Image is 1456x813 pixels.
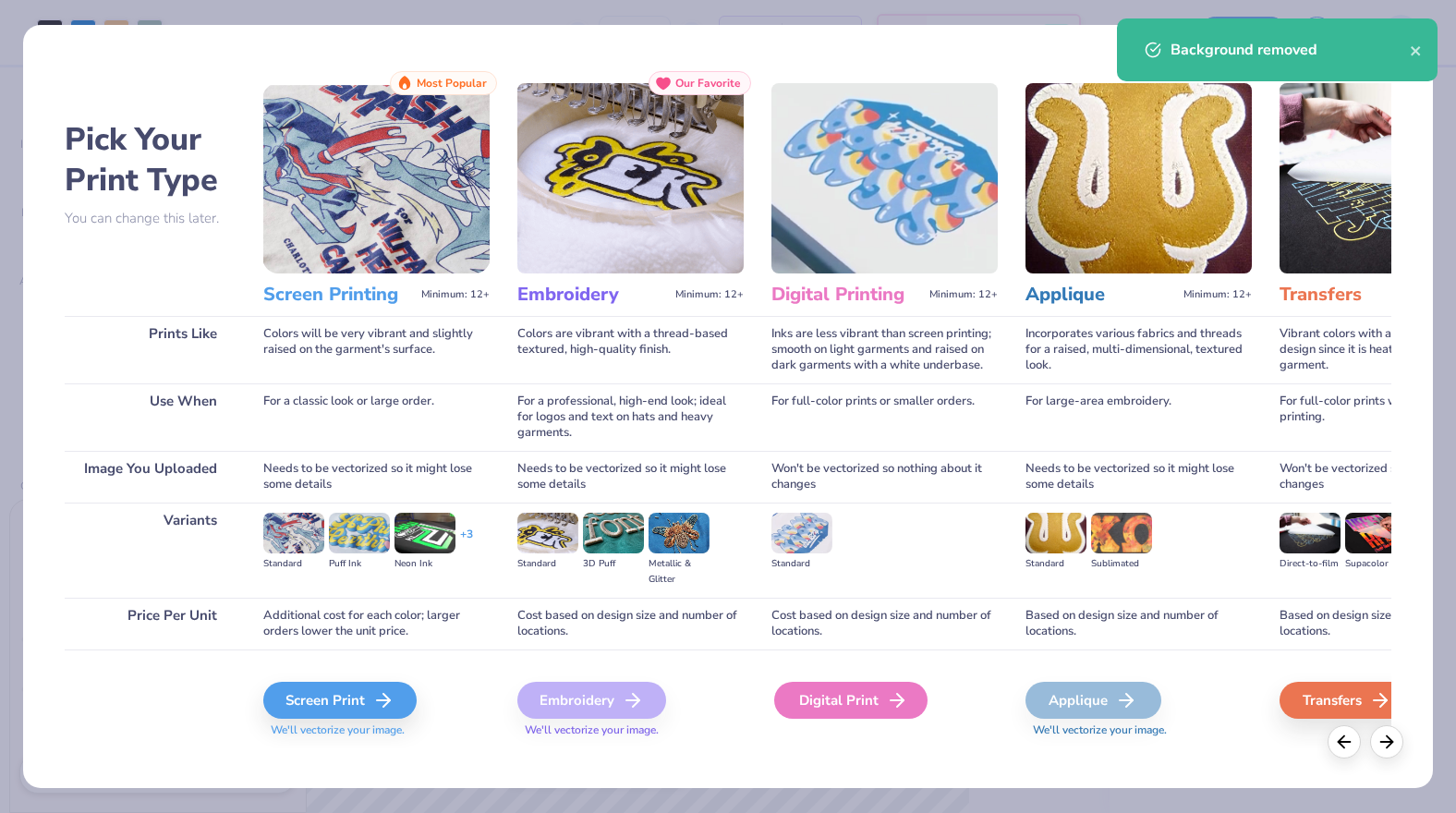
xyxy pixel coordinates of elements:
h3: Screen Printing [263,283,414,307]
div: Price Per Unit [65,598,236,649]
img: Puff Ink [329,513,390,553]
img: Metallic & Glitter [649,513,710,553]
div: Inks are less vibrant than screen printing; smooth on light garments and raised on dark garments ... [771,316,998,383]
img: Standard [263,513,324,553]
img: Digital Printing [771,83,998,273]
div: Standard [517,556,578,572]
div: Cost based on design size and number of locations. [517,598,744,649]
div: Additional cost for each color; larger orders lower the unit price. [263,598,490,649]
img: Screen Printing [263,83,490,273]
span: Our Favorite [675,77,741,90]
button: close [1410,39,1423,61]
div: Incorporates various fabrics and threads for a raised, multi-dimensional, textured look. [1025,316,1252,383]
div: For a classic look or large order. [263,383,490,451]
img: Embroidery [517,83,744,273]
span: Minimum: 12+ [929,288,998,301]
div: Colors are vibrant with a thread-based textured, high-quality finish. [517,316,744,383]
span: Minimum: 12+ [421,288,490,301]
div: Image You Uploaded [65,451,236,503]
div: For large-area embroidery. [1025,383,1252,451]
h2: Pick Your Print Type [65,119,236,200]
div: Supacolor [1345,556,1406,572]
span: We'll vectorize your image. [517,722,744,738]
h3: Embroidery [517,283,668,307]
div: For a professional, high-end look; ideal for logos and text on hats and heavy garments. [517,383,744,451]
img: 3D Puff [583,513,644,553]
div: Use When [65,383,236,451]
h3: Transfers [1280,283,1430,307]
div: Embroidery [517,682,666,719]
div: Prints Like [65,316,236,383]
span: We'll vectorize your image. [263,722,490,738]
div: Needs to be vectorized so it might lose some details [263,451,490,503]
div: For full-color prints or smaller orders. [771,383,998,451]
img: Standard [1025,513,1086,553]
img: Direct-to-film [1280,513,1341,553]
div: Standard [771,556,832,572]
img: Supacolor [1345,513,1406,553]
span: Most Popular [417,77,487,90]
div: Neon Ink [394,556,455,572]
h3: Applique [1025,283,1176,307]
div: Won't be vectorized so nothing about it changes [771,451,998,503]
div: Transfers [1280,682,1415,719]
img: Standard [517,513,578,553]
div: Applique [1025,682,1161,719]
img: Neon Ink [394,513,455,553]
div: Based on design size and number of locations. [1025,598,1252,649]
span: We'll vectorize your image. [1025,722,1252,738]
div: Needs to be vectorized so it might lose some details [517,451,744,503]
div: Cost based on design size and number of locations. [771,598,998,649]
span: Minimum: 12+ [1183,288,1252,301]
img: Sublimated [1091,513,1152,553]
div: 3D Puff [583,556,644,572]
h3: Digital Printing [771,283,922,307]
div: Standard [1025,556,1086,572]
div: Colors will be very vibrant and slightly raised on the garment's surface. [263,316,490,383]
p: You can change this later. [65,211,236,226]
div: Direct-to-film [1280,556,1341,572]
div: Sublimated [1091,556,1152,572]
div: Metallic & Glitter [649,556,710,588]
div: Screen Print [263,682,417,719]
img: Standard [771,513,832,553]
div: Standard [263,556,324,572]
div: Variants [65,503,236,598]
div: Digital Print [774,682,928,719]
img: Applique [1025,83,1252,273]
div: Needs to be vectorized so it might lose some details [1025,451,1252,503]
div: Background removed [1171,39,1410,61]
div: Puff Ink [329,556,390,572]
div: + 3 [460,527,473,558]
span: Minimum: 12+ [675,288,744,301]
